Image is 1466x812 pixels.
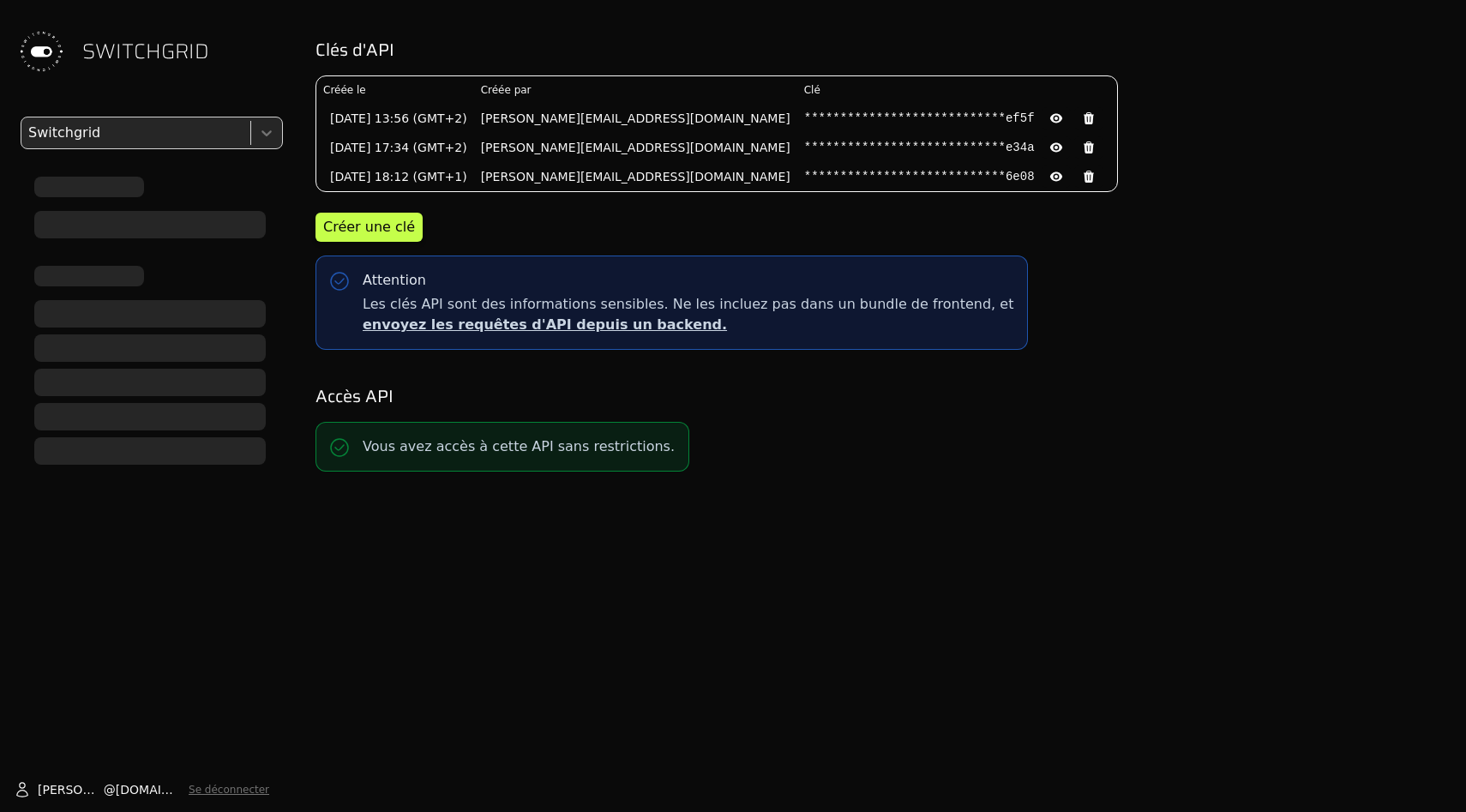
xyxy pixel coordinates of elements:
[363,315,1013,335] p: envoyez les requêtes d'API depuis un backend.
[316,162,474,191] td: [DATE] 18:12 (GMT+1)
[316,104,474,133] td: [DATE] 13:56 (GMT+2)
[189,783,269,797] button: Se déconnecter
[363,436,675,457] p: Vous avez accès à cette API sans restrictions.
[316,133,474,162] td: [DATE] 17:34 (GMT+2)
[363,270,426,291] div: Attention
[315,384,1442,408] h2: Accès API
[38,781,104,798] span: [PERSON_NAME]
[14,24,69,79] img: Switchgrid Logo
[82,38,209,65] span: SWITCHGRID
[474,104,797,133] td: [PERSON_NAME][EMAIL_ADDRESS][DOMAIN_NAME]
[797,76,1117,104] th: Clé
[104,781,116,798] span: @
[474,76,797,104] th: Créée par
[323,217,415,238] div: Créer une clé
[474,133,797,162] td: [PERSON_NAME][EMAIL_ADDRESS][DOMAIN_NAME]
[363,294,1013,335] span: Les clés API sont des informations sensibles. Ne les incluez pas dans un bundle de frontend, et
[315,213,423,242] button: Créer une clé
[474,162,797,191] td: [PERSON_NAME][EMAIL_ADDRESS][DOMAIN_NAME]
[316,76,474,104] th: Créée le
[315,38,1442,62] h2: Clés d'API
[116,781,182,798] span: [DOMAIN_NAME]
